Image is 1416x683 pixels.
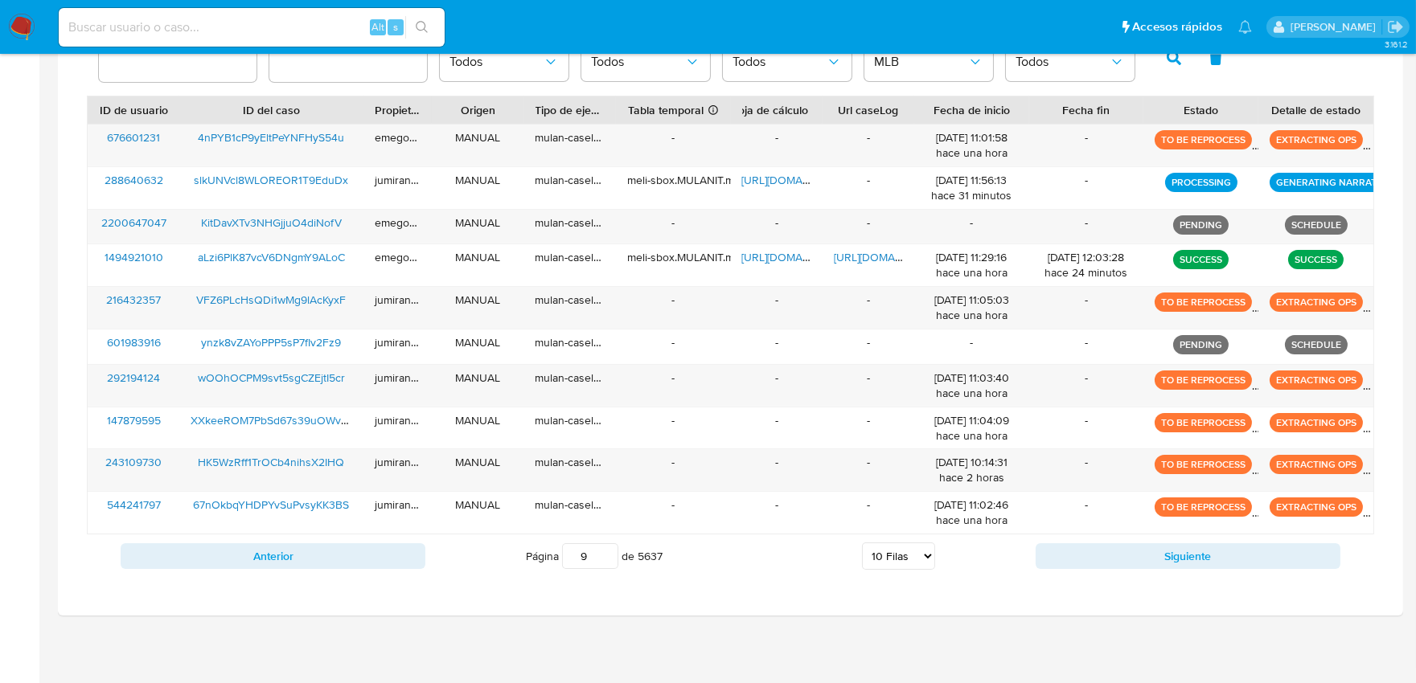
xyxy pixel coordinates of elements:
input: Buscar usuario o caso... [59,17,445,38]
span: Accesos rápidos [1132,18,1222,35]
p: sandra.chabay@mercadolibre.com [1291,19,1381,35]
a: Salir [1387,18,1404,35]
a: Notificaciones [1238,20,1252,34]
button: search-icon [405,16,438,39]
span: Alt [371,19,384,35]
span: 3.161.2 [1385,38,1408,51]
span: s [393,19,398,35]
